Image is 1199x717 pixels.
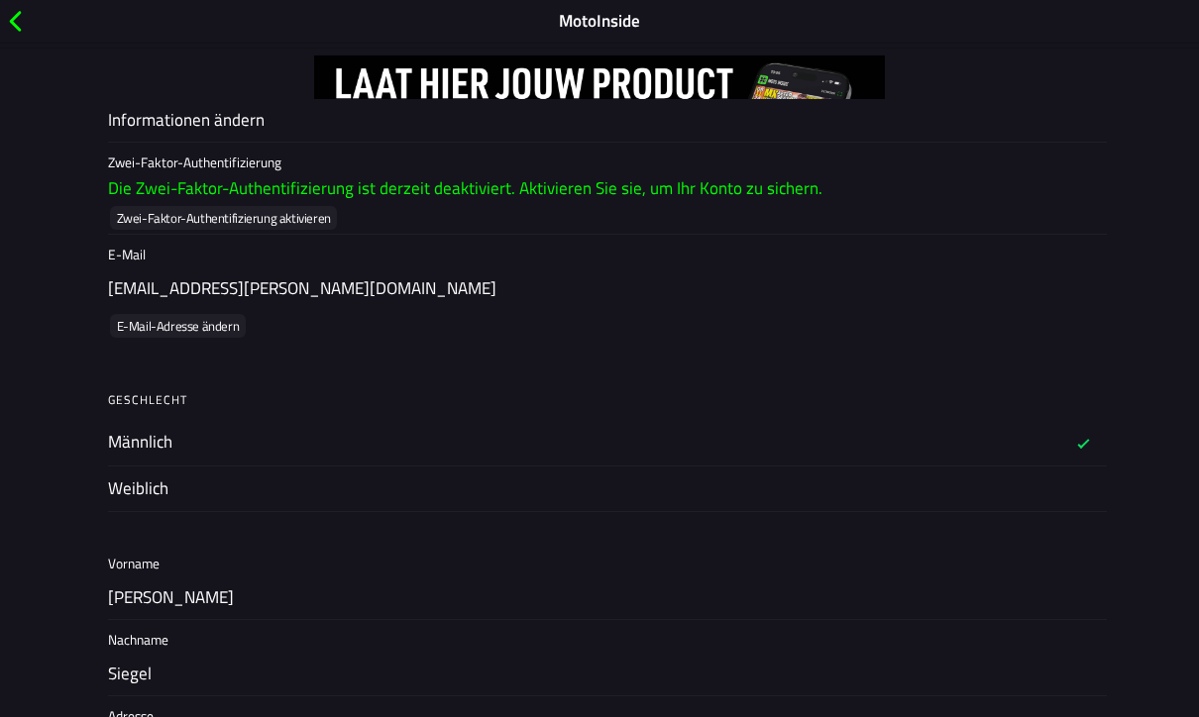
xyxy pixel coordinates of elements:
[108,176,822,202] ion-text: Die Zwei-Faktor-Authentifizierung ist derzeit deaktiviert. Aktivieren Sie sie, um Ihr Konto zu si...
[108,391,187,409] ion-label: Geschlecht
[110,206,337,230] ion-button: Zwei-Faktor-Authentifizierung aktivieren
[110,314,246,338] ion-button: E-Mail-Adresse ändern
[108,153,1091,172] ion-label: Zwei-Faktor-Authentifizierung
[108,110,265,130] h1: Informationen ändern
